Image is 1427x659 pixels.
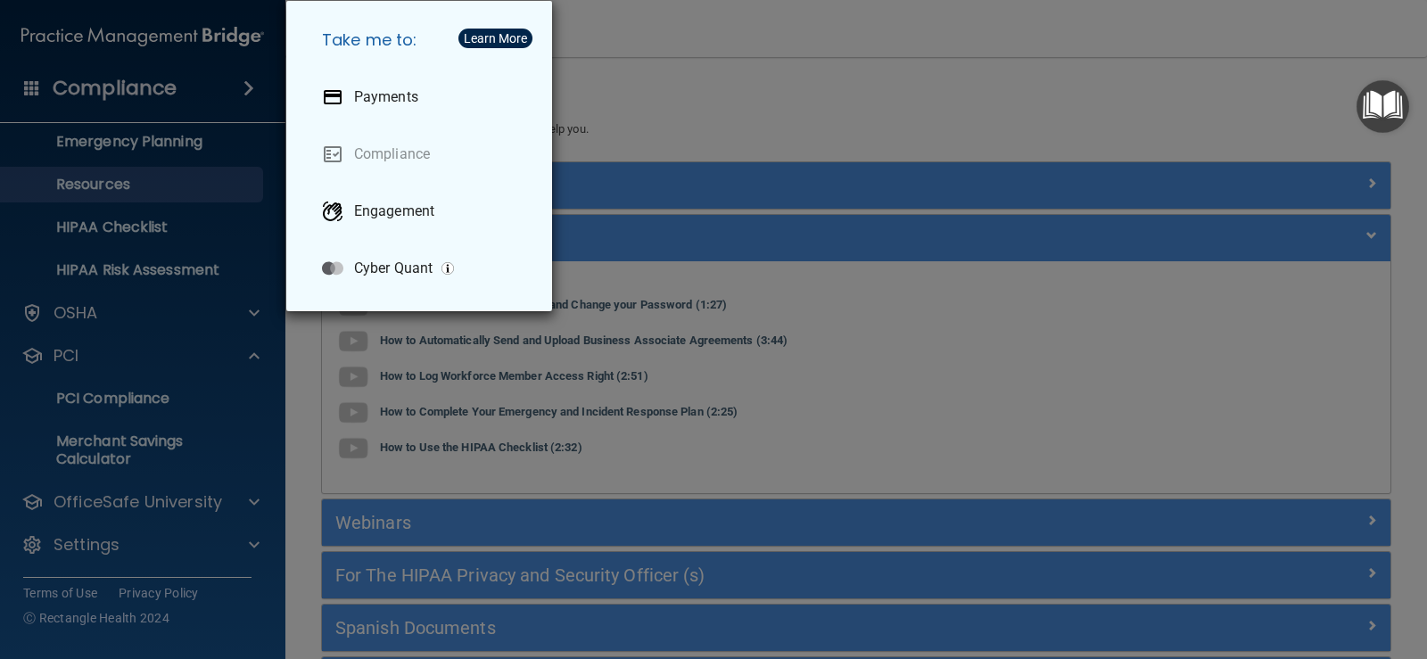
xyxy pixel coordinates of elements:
[308,186,538,236] a: Engagement
[308,129,538,179] a: Compliance
[464,32,527,45] div: Learn More
[308,15,538,65] h5: Take me to:
[1357,80,1409,133] button: Open Resource Center
[354,259,433,277] p: Cyber Quant
[308,72,538,122] a: Payments
[354,202,434,220] p: Engagement
[354,88,418,106] p: Payments
[308,243,538,293] a: Cyber Quant
[458,29,532,48] button: Learn More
